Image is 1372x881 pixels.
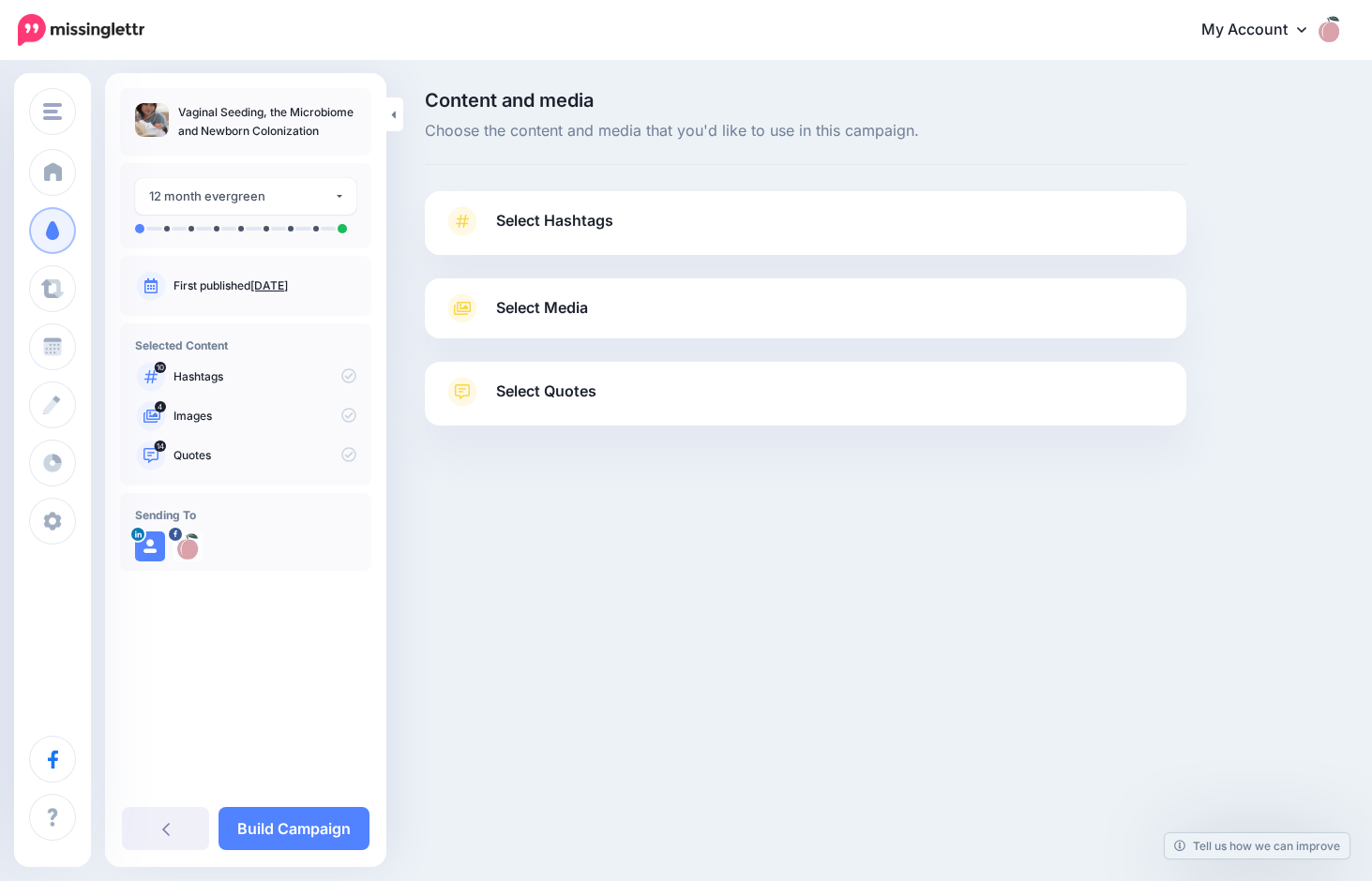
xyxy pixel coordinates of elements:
[250,278,288,292] a: [DATE]
[135,508,356,522] h4: Sending To
[178,103,356,141] p: Vaginal Seeding, the Microbiome and Newborn Colonization
[173,408,356,425] p: Images
[155,440,167,452] span: 14
[444,206,1168,255] a: Select Hashtags
[444,377,1168,426] a: Select Quotes
[444,293,1168,323] a: Select Media
[173,277,356,294] p: First published
[1183,7,1344,53] a: My Account
[43,103,62,120] img: menu.png
[155,401,166,412] span: 4
[155,362,166,373] span: 10
[135,103,169,137] img: 673153275fbd6f19b3cce90b76c931e0_thumb.jpg
[496,379,596,404] span: Select Quotes
[135,338,356,352] h4: Selected Content
[496,295,588,321] span: Select Media
[425,91,1186,110] span: Content and media
[173,447,356,464] p: Quotes
[1165,833,1349,859] a: Tell us how we can improve
[173,531,203,561] img: 221343260_4456767444356358_5677118752446950375_n-bsa70048.jpg
[425,119,1186,143] span: Choose the content and media that you'd like to use in this campaign.
[135,531,165,561] img: user_default_image.png
[149,186,334,207] div: 12 month evergreen
[18,14,144,46] img: Missinglettr
[135,178,356,215] button: 12 month evergreen
[496,208,613,233] span: Select Hashtags
[173,368,356,385] p: Hashtags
